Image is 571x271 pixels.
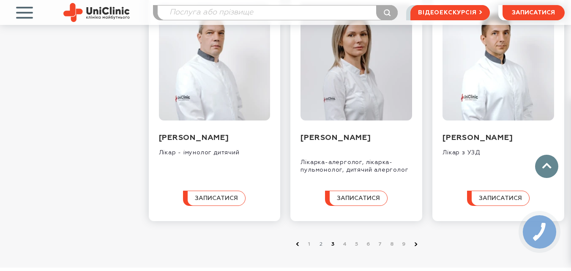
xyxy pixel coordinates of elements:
[158,5,398,20] input: Послуга або прізвище
[512,10,555,16] span: записатися
[329,240,337,249] a: 3
[443,4,554,120] img: Плотник Володимир Олександрович
[418,5,476,20] span: відеоекскурсія
[337,195,380,201] span: записатися
[443,142,554,156] div: Лікар з УЗД
[443,134,513,142] a: [PERSON_NAME]
[301,134,371,142] a: [PERSON_NAME]
[325,191,388,206] button: записатися
[388,240,396,249] a: 8
[159,142,270,156] div: Лікар - імунолог дитячий
[301,152,412,174] div: Лікарка-алерголог, лікарка-пульмонолог, дитячий алерголог
[159,134,229,142] a: [PERSON_NAME]
[301,4,412,120] img: Курілець Лілія Олегівна
[400,240,408,249] a: 9
[503,5,565,20] button: записатися
[364,240,373,249] a: 6
[183,191,246,206] button: записатися
[467,191,530,206] button: записатися
[376,240,385,249] a: 7
[159,4,270,120] img: Кряжев Олександр Володимирович
[479,195,522,201] span: записатися
[195,195,238,201] span: записатися
[305,240,314,249] a: 1
[341,240,349,249] a: 4
[352,240,361,249] a: 5
[63,3,130,22] img: Uniclinic
[410,5,489,20] a: відеоекскурсія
